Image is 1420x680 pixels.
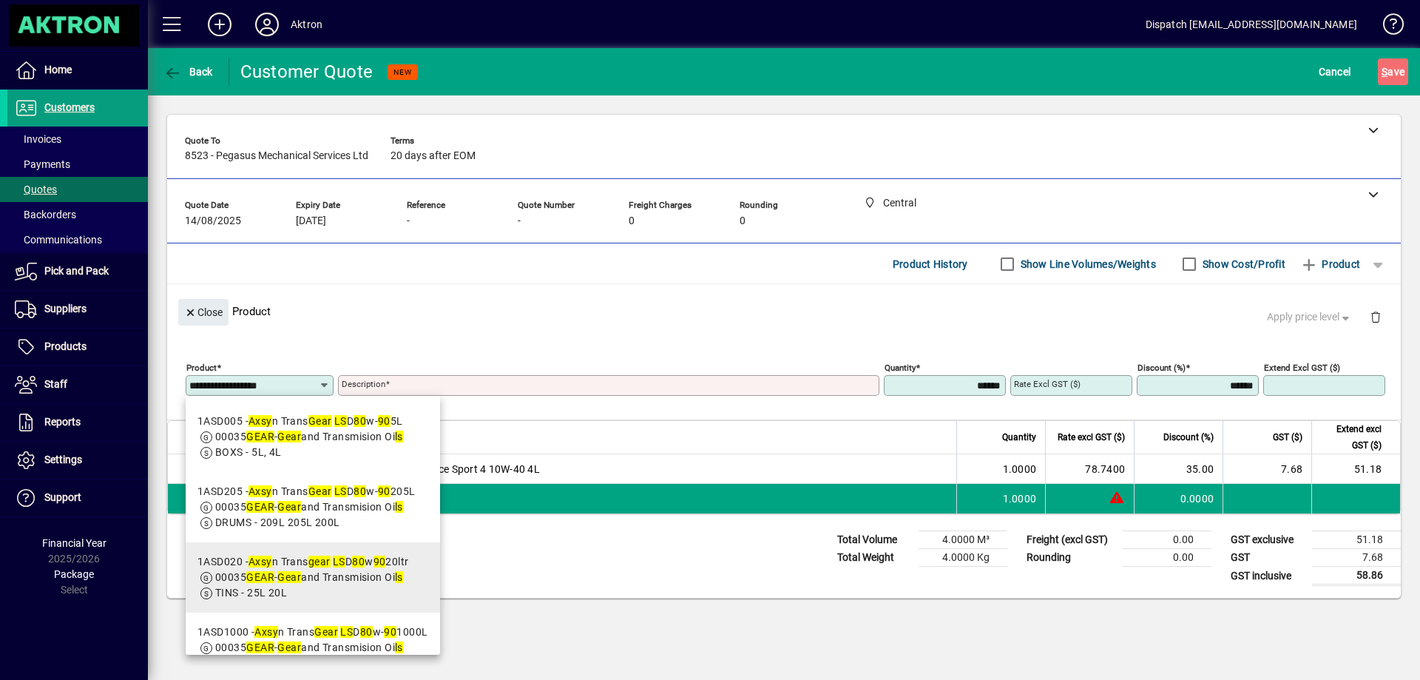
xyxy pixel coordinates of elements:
[291,13,322,36] div: Aktron
[378,485,390,497] em: 90
[7,152,148,177] a: Payments
[197,414,403,429] div: 1ASD005 - n Trans D w- 5L
[1273,429,1302,445] span: GST ($)
[1014,379,1081,389] mat-label: Rate excl GST ($)
[1311,454,1400,484] td: 51.18
[1267,309,1353,325] span: Apply price level
[1134,454,1223,484] td: 35.00
[1123,531,1211,549] td: 0.00
[7,404,148,441] a: Reports
[246,431,274,442] em: GEAR
[1163,429,1214,445] span: Discount (%)
[44,378,67,390] span: Staff
[395,501,403,513] em: ls
[885,363,916,373] mat-label: Quantity
[1018,257,1156,272] label: Show Line Volumes/Weights
[185,215,241,227] span: 14/08/2025
[354,485,366,497] em: 80
[308,556,331,568] em: gear
[178,299,229,326] button: Close
[248,415,272,427] em: Axsy
[44,101,95,113] span: Customers
[175,305,232,318] app-page-header-button: Close
[44,491,81,503] span: Support
[185,150,368,162] span: 8523 - Pegasus Mechanical Services Ltd
[378,415,390,427] em: 90
[7,442,148,479] a: Settings
[1055,462,1125,477] div: 78.7400
[352,556,365,568] em: 80
[1003,462,1037,477] span: 1.0000
[215,642,403,653] span: 00035 - and Transmision Oi
[7,329,148,366] a: Products
[246,642,274,653] em: GEAR
[254,626,278,638] em: Axsy
[1264,363,1340,373] mat-label: Extend excl GST ($)
[1382,66,1387,78] span: S
[215,571,403,583] span: 00035 - and Transmision Oi
[44,416,81,428] span: Reports
[277,431,301,442] em: Gear
[887,251,974,277] button: Product History
[1223,549,1312,567] td: GST
[1223,567,1312,585] td: GST inclusive
[395,642,403,653] em: ls
[197,484,416,499] div: 1ASD205 - n Trans D w- 205L
[1002,429,1036,445] span: Quantity
[215,516,340,528] span: DRUMS - 209L 205L 200L
[7,177,148,202] a: Quotes
[248,556,272,568] em: Axsy
[248,485,272,497] em: Axsy
[197,554,409,570] div: 1ASD020 - n Trans D w 20ltr
[342,462,540,477] span: [PERSON_NAME] Race Sport 4 10W-40 4L
[1358,310,1393,323] app-page-header-button: Delete
[196,11,243,38] button: Add
[277,642,301,653] em: Gear
[197,625,428,640] div: 1ASD1000 - n Trans D w- 1000L
[518,215,521,227] span: -
[308,415,332,427] em: Gear
[1319,60,1351,84] span: Cancel
[42,537,106,549] span: Financial Year
[246,571,274,583] em: GEAR
[184,300,223,325] span: Close
[246,501,274,513] em: GEAR
[7,366,148,403] a: Staff
[7,127,148,152] a: Invoices
[830,549,919,567] td: Total Weight
[893,252,968,276] span: Product History
[407,215,410,227] span: -
[340,626,353,638] em: LS
[334,415,347,427] em: LS
[186,363,217,373] mat-label: Product
[1146,13,1357,36] div: Dispatch [EMAIL_ADDRESS][DOMAIN_NAME]
[163,66,213,78] span: Back
[1200,257,1285,272] label: Show Cost/Profit
[44,340,87,352] span: Products
[1382,60,1404,84] span: ave
[160,58,217,85] button: Back
[215,431,403,442] span: 00035 - and Transmision Oi
[215,587,287,599] span: TINS - 25L 20L
[7,291,148,328] a: Suppliers
[919,531,1007,549] td: 4.0000 M³
[308,485,332,497] em: Gear
[1123,549,1211,567] td: 0.00
[1003,491,1037,506] span: 1.0000
[1372,3,1402,51] a: Knowledge Base
[7,479,148,516] a: Support
[1019,531,1123,549] td: Freight (excl GST)
[919,549,1007,567] td: 4.0000 Kg
[7,253,148,290] a: Pick and Pack
[1261,304,1359,331] button: Apply price level
[390,150,476,162] span: 20 days after EOM
[1312,549,1401,567] td: 7.68
[215,501,403,513] span: 00035 - and Transmision Oi
[334,485,347,497] em: LS
[1223,531,1312,549] td: GST exclusive
[240,60,373,84] div: Customer Quote
[1358,299,1393,334] button: Delete
[277,501,301,513] em: Gear
[44,454,82,465] span: Settings
[186,472,440,542] mat-option: 1ASD205 - Axsyn TransGear LSD 80w-90 205L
